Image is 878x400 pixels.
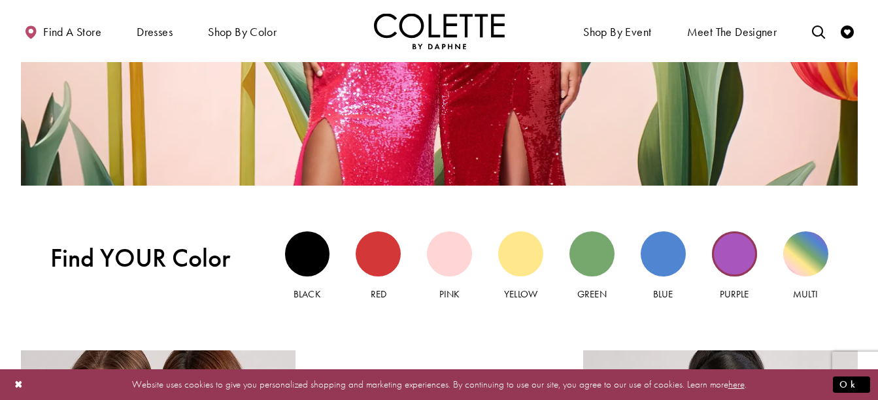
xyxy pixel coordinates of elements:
[208,25,277,39] span: Shop by color
[374,13,505,49] img: Colette by Daphne
[43,25,101,39] span: Find a store
[569,231,615,301] a: Green view Green
[205,13,280,49] span: Shop by color
[684,13,781,49] a: Meet the designer
[687,25,777,39] span: Meet the designer
[577,288,606,301] span: Green
[133,13,176,49] span: Dresses
[641,231,686,276] div: Blue view
[439,288,460,301] span: Pink
[712,231,757,301] a: Purple view Purple
[728,378,745,391] a: here
[498,231,543,301] a: Yellow view Yellow
[498,231,543,276] div: Yellow view
[21,13,105,49] a: Find a store
[427,231,472,301] a: Pink view Pink
[371,288,386,301] span: Red
[285,231,330,276] div: Black view
[833,376,870,393] button: Submit Dialog
[50,243,256,273] span: Find YOUR Color
[720,288,749,301] span: Purple
[294,288,320,301] span: Black
[137,25,173,39] span: Dresses
[712,231,757,276] div: Purple view
[641,231,686,301] a: Blue view Blue
[783,231,828,301] a: Multi view Multi
[580,13,654,49] span: Shop By Event
[356,231,401,301] a: Red view Red
[374,13,505,49] a: Visit Home Page
[427,231,472,276] div: Pink view
[837,13,857,49] a: Check Wishlist
[8,373,30,396] button: Close Dialog
[356,231,401,276] div: Red view
[783,231,828,276] div: Multi view
[285,231,330,301] a: Black view Black
[653,288,673,301] span: Blue
[504,288,537,301] span: Yellow
[569,231,615,276] div: Green view
[94,376,784,393] p: Website uses cookies to give you personalized shopping and marketing experiences. By continuing t...
[793,288,818,301] span: Multi
[809,13,828,49] a: Toggle search
[583,25,651,39] span: Shop By Event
